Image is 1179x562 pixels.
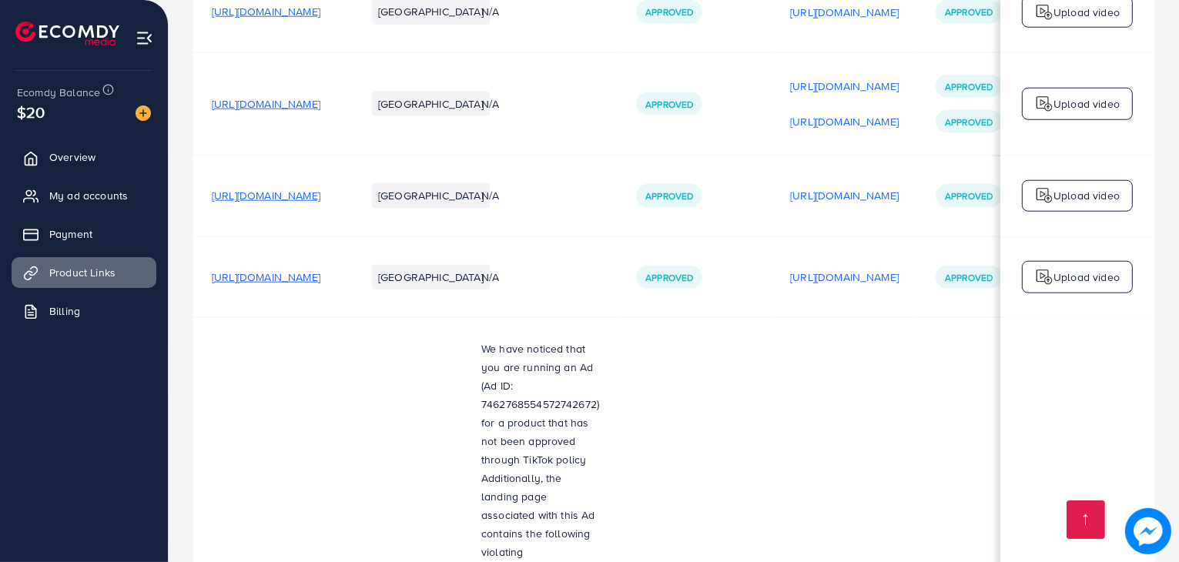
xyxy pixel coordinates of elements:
[481,188,499,203] span: N/A
[1129,512,1167,550] img: image
[1035,268,1053,286] img: logo
[212,188,320,203] span: [URL][DOMAIN_NAME]
[481,4,499,19] span: N/A
[1053,186,1120,205] p: Upload video
[212,4,320,19] span: [URL][DOMAIN_NAME]
[481,269,499,285] span: N/A
[49,149,95,165] span: Overview
[945,189,993,202] span: Approved
[372,265,490,289] li: [GEOGRAPHIC_DATA]
[1053,268,1120,286] p: Upload video
[645,189,693,202] span: Approved
[136,29,153,47] img: menu
[1053,3,1120,22] p: Upload video
[15,22,119,45] img: logo
[645,5,693,18] span: Approved
[790,3,899,22] p: [URL][DOMAIN_NAME]
[372,92,490,116] li: [GEOGRAPHIC_DATA]
[17,101,45,123] span: $20
[49,303,80,319] span: Billing
[945,5,993,18] span: Approved
[945,271,993,284] span: Approved
[945,80,993,93] span: Approved
[790,186,899,205] p: [URL][DOMAIN_NAME]
[790,112,899,131] p: [URL][DOMAIN_NAME]
[645,271,693,284] span: Approved
[12,219,156,249] a: Payment
[1035,186,1053,205] img: logo
[1035,3,1053,22] img: logo
[1035,95,1053,113] img: logo
[212,96,320,112] span: [URL][DOMAIN_NAME]
[49,188,128,203] span: My ad accounts
[212,269,320,285] span: [URL][DOMAIN_NAME]
[945,115,993,129] span: Approved
[790,268,899,286] p: [URL][DOMAIN_NAME]
[12,142,156,172] a: Overview
[12,257,156,288] a: Product Links
[12,180,156,211] a: My ad accounts
[49,226,92,242] span: Payment
[645,98,693,111] span: Approved
[12,296,156,326] a: Billing
[49,265,116,280] span: Product Links
[481,96,499,112] span: N/A
[1053,95,1120,113] p: Upload video
[17,85,100,100] span: Ecomdy Balance
[136,105,151,121] img: image
[790,77,899,95] p: [URL][DOMAIN_NAME]
[372,183,490,208] li: [GEOGRAPHIC_DATA]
